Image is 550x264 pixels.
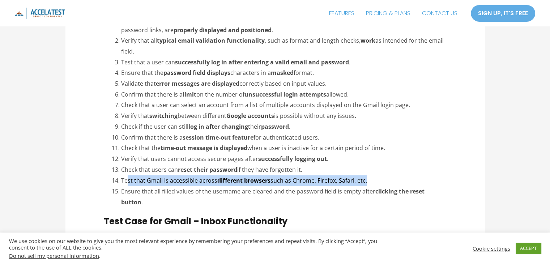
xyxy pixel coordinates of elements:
[178,166,237,174] strong: reset their password
[121,78,446,89] li: Validate that correctly based on input values.
[121,122,446,132] li: Check if the user can still their .
[149,112,178,120] strong: switching
[271,69,294,77] strong: masked
[361,37,375,44] strong: work
[323,4,360,22] a: FEATURES
[163,69,230,77] strong: password field displays
[261,123,289,131] strong: password
[121,143,446,154] li: Check that the when a user is inactive for a certain period of time.
[9,252,381,259] div: .
[121,132,446,143] li: Confirm that there is a for authenticated users.
[157,37,265,44] strong: typical email validation functionality
[183,133,253,141] strong: session time-out feature
[161,144,247,152] strong: time-out message is displayed
[121,57,446,68] li: Test that a user can .
[121,187,425,206] strong: clicking the reset button
[188,123,248,131] strong: log in after changing
[121,35,446,57] li: Verify that all , such as format and length checks, as intended for the email field.
[121,89,446,100] li: Confirm that there is a on the number of allowed.
[516,243,541,254] a: ACCEPT
[104,215,287,227] span: Test Case for Gmail – Inbox Functionality
[217,176,270,184] strong: different browsers
[473,245,510,252] a: Cookie settings
[323,4,463,22] nav: Site Navigation
[416,4,463,22] a: CONTACT US
[121,154,446,165] li: Verify that users cannot access secure pages after .
[244,90,326,98] strong: unsuccessful login attempts
[121,100,446,111] li: Check that a user can select an account from a list of multiple accounts displayed on the Gmail l...
[226,112,274,120] strong: Google accounts
[121,111,446,122] li: Verify that between different is possible without any issues.
[470,5,536,22] a: SIGN UP, IT'S FREE
[121,68,446,78] li: Ensure that the characters in a format.
[121,175,446,186] li: Test that Gmail is accessible across such as Chrome, Firefox, Safari, etc.
[9,252,99,259] a: Do not sell my personal information
[175,58,349,66] strong: successfully log in after entering a valid email and password
[174,26,272,34] strong: properly displayed and positioned
[360,4,416,22] a: PRICING & PLANS
[258,155,327,163] strong: successfully logging out
[156,80,239,88] strong: error messages are displayed
[121,165,446,175] li: Check that users can if they have forgotten it.
[121,186,446,207] li: Ensure that all filled values of the username are cleared and the password field is empty after .
[183,90,196,98] strong: limit
[14,8,65,19] img: icon
[9,238,381,259] div: We use cookies on our website to give you the most relevant experience by remembering your prefer...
